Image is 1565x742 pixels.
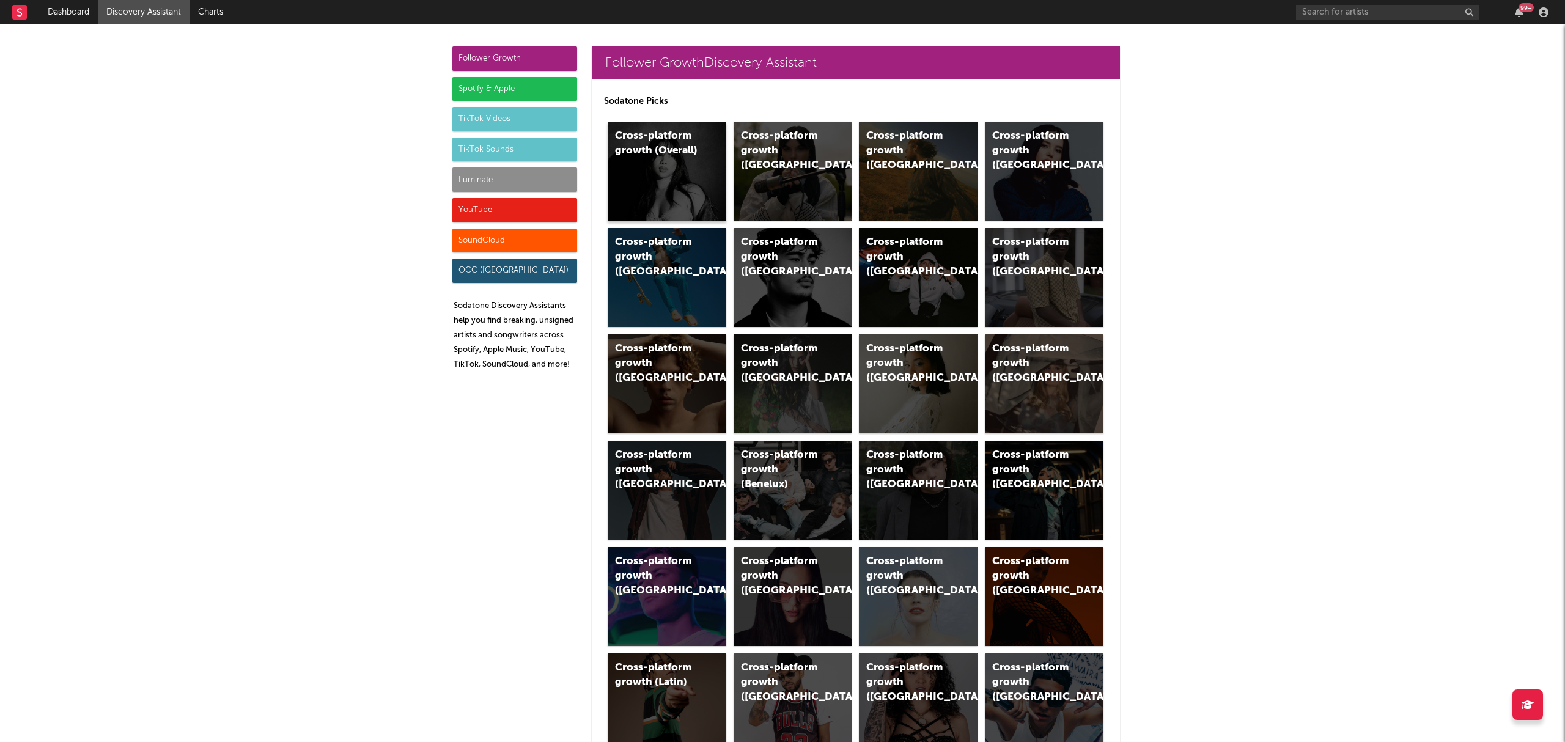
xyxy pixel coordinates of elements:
[992,554,1075,598] div: Cross-platform growth ([GEOGRAPHIC_DATA])
[734,122,852,221] a: Cross-platform growth ([GEOGRAPHIC_DATA])
[866,235,949,279] div: Cross-platform growth ([GEOGRAPHIC_DATA]/GSA)
[866,661,949,705] div: Cross-platform growth ([GEOGRAPHIC_DATA])
[985,547,1103,646] a: Cross-platform growth ([GEOGRAPHIC_DATA])
[452,259,577,283] div: OCC ([GEOGRAPHIC_DATA])
[992,129,1075,173] div: Cross-platform growth ([GEOGRAPHIC_DATA])
[452,138,577,162] div: TikTok Sounds
[859,228,978,327] a: Cross-platform growth ([GEOGRAPHIC_DATA]/GSA)
[866,342,949,386] div: Cross-platform growth ([GEOGRAPHIC_DATA])
[992,342,1075,386] div: Cross-platform growth ([GEOGRAPHIC_DATA])
[454,299,577,372] p: Sodatone Discovery Assistants help you find breaking, unsigned artists and songwriters across Spo...
[452,198,577,222] div: YouTube
[734,441,852,540] a: Cross-platform growth (Benelux)
[608,228,726,327] a: Cross-platform growth ([GEOGRAPHIC_DATA])
[608,547,726,646] a: Cross-platform growth ([GEOGRAPHIC_DATA])
[1519,3,1534,12] div: 99 +
[741,342,824,386] div: Cross-platform growth ([GEOGRAPHIC_DATA])
[859,547,978,646] a: Cross-platform growth ([GEOGRAPHIC_DATA])
[741,129,824,173] div: Cross-platform growth ([GEOGRAPHIC_DATA])
[615,129,698,158] div: Cross-platform growth (Overall)
[859,122,978,221] a: Cross-platform growth ([GEOGRAPHIC_DATA])
[1515,7,1523,17] button: 99+
[452,229,577,253] div: SoundCloud
[734,547,852,646] a: Cross-platform growth ([GEOGRAPHIC_DATA])
[859,441,978,540] a: Cross-platform growth ([GEOGRAPHIC_DATA])
[604,94,1108,109] p: Sodatone Picks
[992,448,1075,492] div: Cross-platform growth ([GEOGRAPHIC_DATA])
[741,661,824,705] div: Cross-platform growth ([GEOGRAPHIC_DATA])
[608,441,726,540] a: Cross-platform growth ([GEOGRAPHIC_DATA])
[992,661,1075,705] div: Cross-platform growth ([GEOGRAPHIC_DATA])
[615,448,698,492] div: Cross-platform growth ([GEOGRAPHIC_DATA])
[866,554,949,598] div: Cross-platform growth ([GEOGRAPHIC_DATA])
[608,334,726,433] a: Cross-platform growth ([GEOGRAPHIC_DATA])
[608,122,726,221] a: Cross-platform growth (Overall)
[985,122,1103,221] a: Cross-platform growth ([GEOGRAPHIC_DATA])
[985,334,1103,433] a: Cross-platform growth ([GEOGRAPHIC_DATA])
[734,228,852,327] a: Cross-platform growth ([GEOGRAPHIC_DATA])
[741,235,824,279] div: Cross-platform growth ([GEOGRAPHIC_DATA])
[592,46,1120,79] a: Follower GrowthDiscovery Assistant
[734,334,852,433] a: Cross-platform growth ([GEOGRAPHIC_DATA])
[615,235,698,279] div: Cross-platform growth ([GEOGRAPHIC_DATA])
[985,228,1103,327] a: Cross-platform growth ([GEOGRAPHIC_DATA])
[859,334,978,433] a: Cross-platform growth ([GEOGRAPHIC_DATA])
[615,342,698,386] div: Cross-platform growth ([GEOGRAPHIC_DATA])
[985,441,1103,540] a: Cross-platform growth ([GEOGRAPHIC_DATA])
[452,107,577,131] div: TikTok Videos
[452,46,577,71] div: Follower Growth
[866,448,949,492] div: Cross-platform growth ([GEOGRAPHIC_DATA])
[992,235,1075,279] div: Cross-platform growth ([GEOGRAPHIC_DATA])
[452,167,577,192] div: Luminate
[1296,5,1479,20] input: Search for artists
[741,554,824,598] div: Cross-platform growth ([GEOGRAPHIC_DATA])
[741,448,824,492] div: Cross-platform growth (Benelux)
[615,554,698,598] div: Cross-platform growth ([GEOGRAPHIC_DATA])
[615,661,698,690] div: Cross-platform growth (Latin)
[866,129,949,173] div: Cross-platform growth ([GEOGRAPHIC_DATA])
[452,77,577,101] div: Spotify & Apple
